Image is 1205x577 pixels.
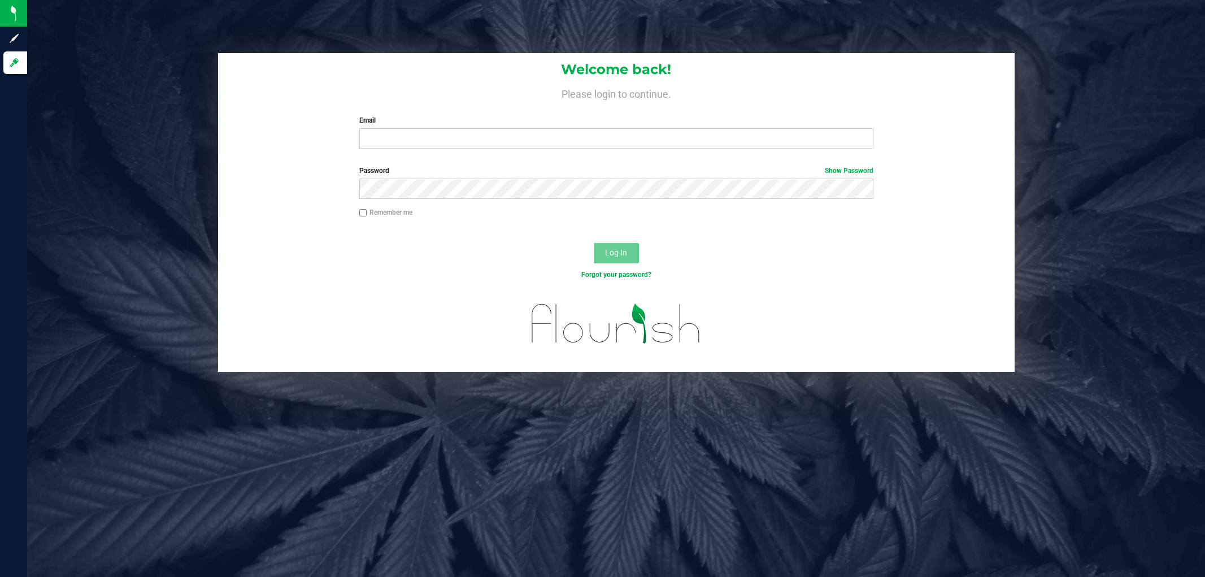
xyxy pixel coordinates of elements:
[359,207,412,218] label: Remember me
[8,33,20,44] inline-svg: Sign up
[218,86,1015,99] h4: Please login to continue.
[359,115,873,125] label: Email
[218,62,1015,77] h1: Welcome back!
[359,209,367,217] input: Remember me
[8,57,20,68] inline-svg: Log in
[605,248,627,257] span: Log In
[594,243,639,263] button: Log In
[581,271,651,279] a: Forgot your password?
[359,167,389,175] span: Password
[516,292,716,355] img: flourish_logo.svg
[825,167,873,175] a: Show Password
